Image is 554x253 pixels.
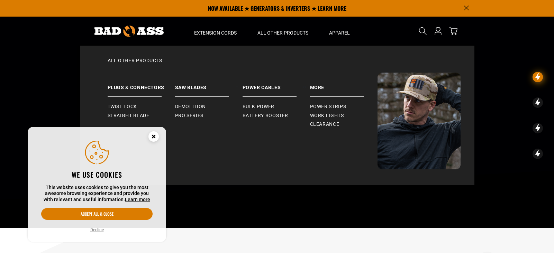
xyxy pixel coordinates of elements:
span: All Other Products [257,30,308,36]
summary: Apparel [319,17,360,46]
span: Straight Blade [108,113,149,119]
a: Twist Lock [108,102,175,111]
p: This website uses cookies to give you the most awesome browsing experience and provide you with r... [41,185,153,203]
a: More [310,73,378,97]
span: Battery Booster [243,113,289,119]
a: Power Strips [310,102,378,111]
summary: All Other Products [247,17,319,46]
img: Bad Ass Extension Cords [94,26,164,37]
span: Apparel [329,30,350,36]
span: Bulk Power [243,104,274,110]
span: Twist Lock [108,104,137,110]
span: Clearance [310,121,339,128]
img: Bad Ass Extension Cords [378,73,461,169]
a: Power Cables [243,73,310,97]
a: Straight Blade [108,111,175,120]
a: Plugs & Connectors [108,73,175,97]
span: Work Lights [310,113,344,119]
a: Demolition [175,102,243,111]
span: Demolition [175,104,206,110]
a: All Other Products [94,57,461,73]
span: Extension Cords [194,30,237,36]
summary: Search [417,26,428,37]
button: Decline [88,226,106,233]
span: Pro Series [175,113,203,119]
summary: Extension Cords [184,17,247,46]
a: Pro Series [175,111,243,120]
a: Saw Blades [175,73,243,97]
a: Bulk Power [243,102,310,111]
a: Work Lights [310,111,378,120]
h2: We use cookies [41,170,153,179]
a: Clearance [310,120,378,129]
a: Learn more [125,197,150,202]
span: Power Strips [310,104,346,110]
button: Accept all & close [41,208,153,220]
a: Battery Booster [243,111,310,120]
aside: Cookie Consent [28,127,166,242]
